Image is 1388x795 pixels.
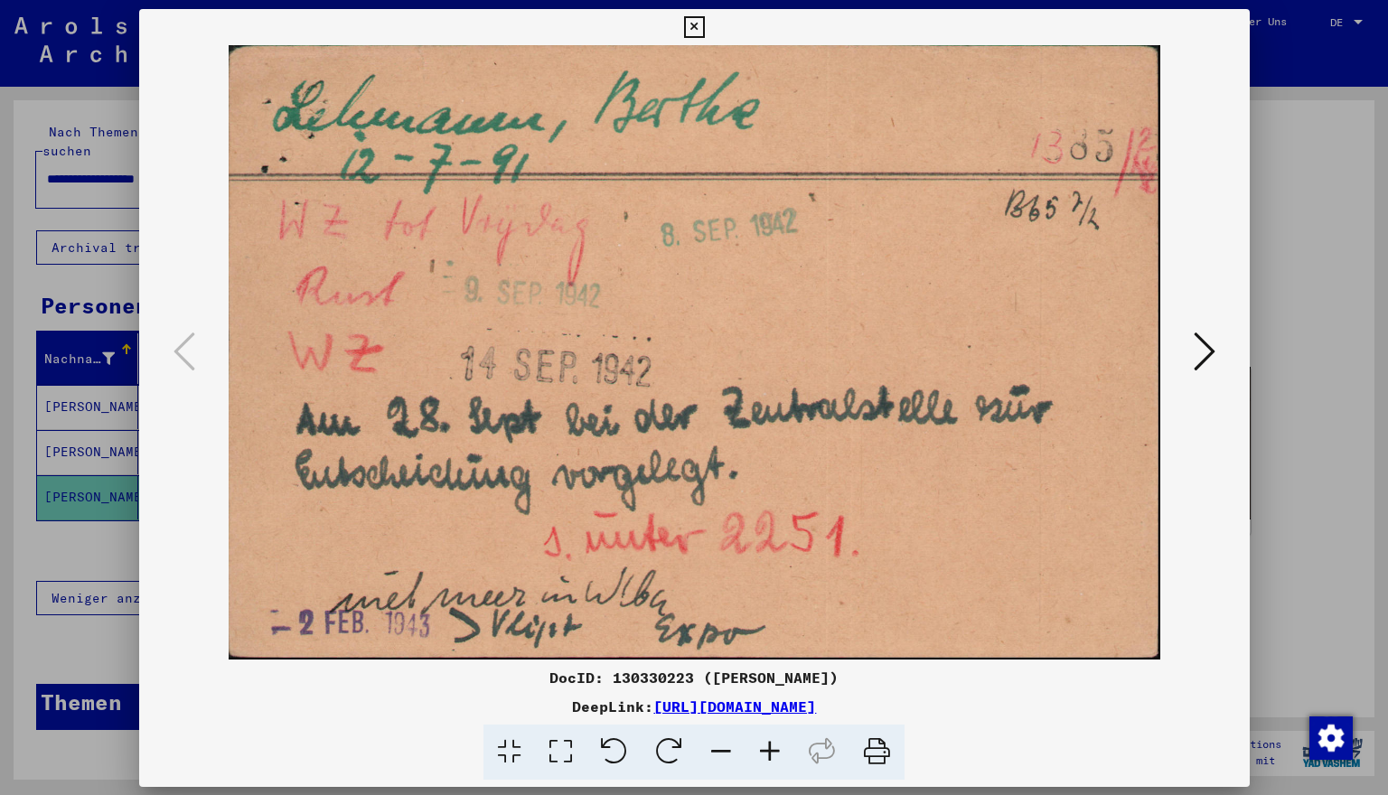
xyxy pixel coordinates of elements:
[139,667,1250,688] div: DocID: 130330223 ([PERSON_NAME])
[653,697,816,715] a: [URL][DOMAIN_NAME]
[1309,716,1353,760] img: Zustimmung ändern
[201,45,1188,659] img: 001.jpg
[1308,715,1352,759] div: Zustimmung ändern
[139,696,1250,717] div: DeepLink:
